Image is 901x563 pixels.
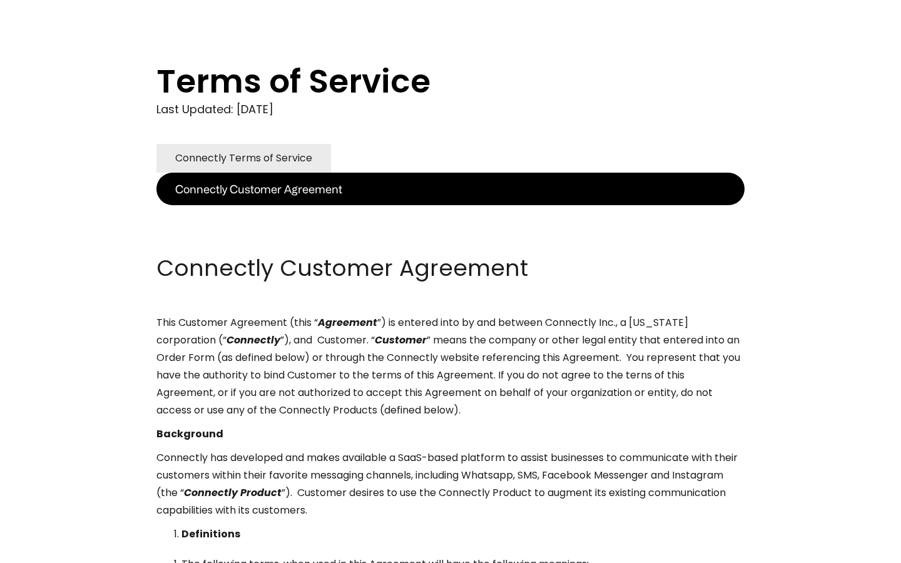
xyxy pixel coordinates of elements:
[156,253,745,284] h2: Connectly Customer Agreement
[156,449,745,519] p: Connectly has developed and makes available a SaaS-based platform to assist businesses to communi...
[156,427,223,441] strong: Background
[227,333,280,347] em: Connectly
[156,229,745,246] p: ‍
[375,333,427,347] em: Customer
[156,205,745,223] p: ‍
[156,100,745,119] div: Last Updated: [DATE]
[318,315,377,330] em: Agreement
[156,314,745,419] p: This Customer Agreement (this “ ”) is entered into by and between Connectly Inc., a [US_STATE] co...
[181,527,240,541] strong: Definitions
[156,63,695,100] h1: Terms of Service
[175,180,342,198] div: Connectly Customer Agreement
[184,485,282,500] em: Connectly Product
[25,541,75,559] ul: Language list
[13,540,75,559] aside: Language selected: English
[175,150,312,167] div: Connectly Terms of Service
